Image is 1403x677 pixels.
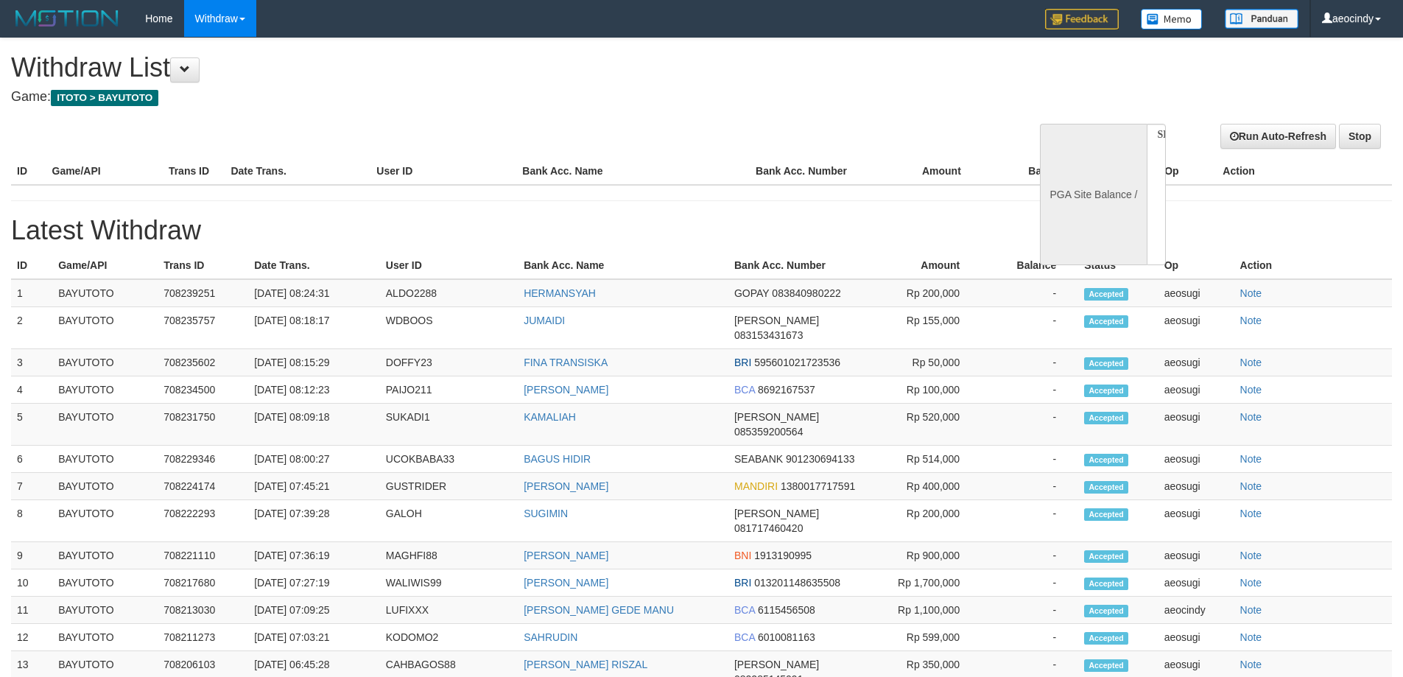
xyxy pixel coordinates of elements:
img: panduan.png [1225,9,1298,29]
th: Bank Acc. Number [750,158,866,185]
td: [DATE] 08:18:17 [248,307,380,349]
span: MANDIRI [734,480,778,492]
span: BRI [734,357,751,368]
span: 1380017717591 [781,480,855,492]
a: Note [1240,287,1262,299]
img: Button%20Memo.svg [1141,9,1203,29]
a: SAHRUDIN [524,631,577,643]
td: 708235757 [158,307,248,349]
td: KODOMO2 [380,624,518,651]
img: MOTION_logo.png [11,7,123,29]
td: 708231750 [158,404,248,446]
td: [DATE] 07:36:19 [248,542,380,569]
span: [PERSON_NAME] [734,315,819,326]
a: [PERSON_NAME] RISZAL [524,659,647,670]
th: Op [1158,252,1234,279]
td: [DATE] 08:00:27 [248,446,380,473]
span: [PERSON_NAME] [734,659,819,670]
td: - [982,376,1078,404]
td: - [982,597,1078,624]
th: Status [1078,252,1158,279]
td: aeosugi [1158,376,1234,404]
span: Accepted [1084,454,1128,466]
td: 10 [11,569,52,597]
td: BAYUTOTO [52,597,158,624]
td: 9 [11,542,52,569]
a: Stop [1339,124,1381,149]
td: [DATE] 07:39:28 [248,500,380,542]
th: Date Trans. [225,158,370,185]
td: BAYUTOTO [52,473,158,500]
a: [PERSON_NAME] [524,480,608,492]
a: Note [1240,384,1262,396]
span: 085359200564 [734,426,803,438]
td: Rp 200,000 [868,500,982,542]
td: [DATE] 08:24:31 [248,279,380,307]
span: BCA [734,384,755,396]
th: Amount [868,252,982,279]
span: BRI [734,577,751,589]
td: BAYUTOTO [52,542,158,569]
td: 708239251 [158,279,248,307]
td: - [982,404,1078,446]
th: User ID [380,252,518,279]
th: Trans ID [158,252,248,279]
td: 1 [11,279,52,307]
td: UCOKBABA33 [380,446,518,473]
span: GOPAY [734,287,769,299]
th: User ID [370,158,516,185]
span: [PERSON_NAME] [734,508,819,519]
span: Accepted [1084,357,1128,370]
td: - [982,349,1078,376]
td: aeosugi [1158,349,1234,376]
td: BAYUTOTO [52,279,158,307]
td: aeosugi [1158,307,1234,349]
td: - [982,500,1078,542]
td: - [982,307,1078,349]
th: Trans ID [163,158,225,185]
td: [DATE] 07:03:21 [248,624,380,651]
td: 11 [11,597,52,624]
td: BAYUTOTO [52,404,158,446]
td: Rp 900,000 [868,542,982,569]
td: - [982,569,1078,597]
th: Date Trans. [248,252,380,279]
th: Amount [866,158,982,185]
td: 708213030 [158,597,248,624]
a: JUMAIDI [524,315,565,326]
td: 6 [11,446,52,473]
th: Bank Acc. Name [516,158,750,185]
td: - [982,446,1078,473]
a: Note [1240,550,1262,561]
span: 083840980222 [772,287,840,299]
td: 12 [11,624,52,651]
div: PGA Site Balance / [1040,124,1146,265]
td: DOFFY23 [380,349,518,376]
td: BAYUTOTO [52,349,158,376]
td: WALIWIS99 [380,569,518,597]
span: Accepted [1084,659,1128,672]
td: BAYUTOTO [52,446,158,473]
h1: Latest Withdraw [11,216,1392,245]
a: Note [1240,577,1262,589]
span: Accepted [1084,605,1128,617]
td: Rp 155,000 [868,307,982,349]
td: Rp 520,000 [868,404,982,446]
td: - [982,542,1078,569]
td: Rp 50,000 [868,349,982,376]
span: 901230694133 [786,453,854,465]
span: [PERSON_NAME] [734,411,819,423]
a: BAGUS HIDIR [524,453,591,465]
a: KAMALIAH [524,411,576,423]
td: BAYUTOTO [52,500,158,542]
a: [PERSON_NAME] [524,577,608,589]
span: 081717460420 [734,522,803,534]
td: MAGHFI88 [380,542,518,569]
td: BAYUTOTO [52,624,158,651]
span: 595601021723536 [754,357,840,368]
td: Rp 1,700,000 [868,569,982,597]
a: Note [1240,604,1262,616]
th: ID [11,158,46,185]
span: 6115456508 [758,604,815,616]
td: aeosugi [1158,446,1234,473]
